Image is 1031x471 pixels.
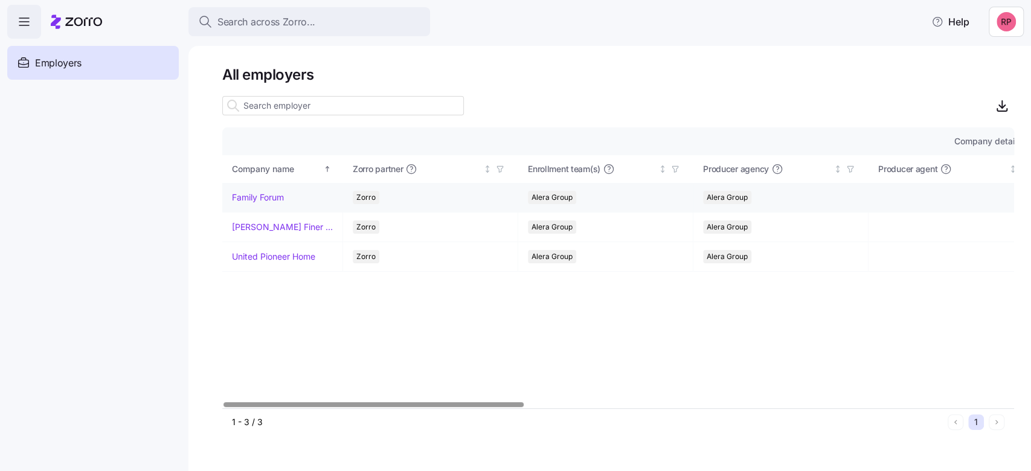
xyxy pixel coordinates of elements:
[532,191,573,204] span: Alera Group
[948,414,963,430] button: Previous page
[323,165,332,173] div: Sorted ascending
[658,165,667,173] div: Not sorted
[968,414,984,430] button: 1
[833,165,842,173] div: Not sorted
[353,163,403,175] span: Zorro partner
[483,165,492,173] div: Not sorted
[931,14,969,29] span: Help
[532,220,573,234] span: Alera Group
[232,251,315,263] a: United Pioneer Home
[222,96,464,115] input: Search employer
[232,191,284,203] a: Family Forum
[997,12,1016,31] img: eedd38507f2e98b8446e6c4bda047efc
[707,220,748,234] span: Alera Group
[232,221,333,233] a: [PERSON_NAME] Finer Meats
[7,46,179,80] a: Employers
[222,65,1014,84] h1: All employers
[707,191,748,204] span: Alera Group
[707,250,748,263] span: Alera Group
[188,7,430,36] button: Search across Zorro...
[356,220,376,234] span: Zorro
[532,250,573,263] span: Alera Group
[343,155,518,183] th: Zorro partnerNot sorted
[217,14,315,30] span: Search across Zorro...
[518,155,693,183] th: Enrollment team(s)Not sorted
[703,163,769,175] span: Producer agency
[232,162,321,176] div: Company name
[693,155,869,183] th: Producer agencyNot sorted
[356,250,376,263] span: Zorro
[222,155,343,183] th: Company nameSorted ascending
[878,163,937,175] span: Producer agent
[35,56,82,71] span: Employers
[989,414,1004,430] button: Next page
[922,10,979,34] button: Help
[356,191,376,204] span: Zorro
[1009,165,1017,173] div: Not sorted
[232,416,943,428] div: 1 - 3 / 3
[528,163,600,175] span: Enrollment team(s)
